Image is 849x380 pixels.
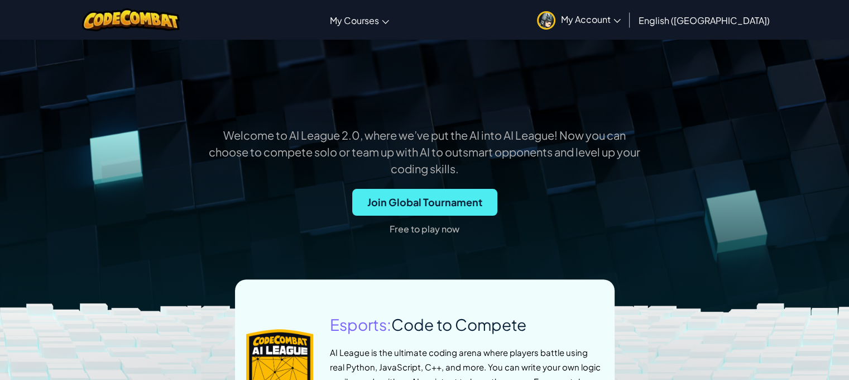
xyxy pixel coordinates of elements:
[639,15,770,26] span: English ([GEOGRAPHIC_DATA])
[391,315,526,334] span: Code to Compete
[24,127,826,143] p: Welcome to AI League 2.0, where we’ve put the AI into AI League! Now you can
[390,220,459,238] p: Free to play now
[24,161,826,177] p: coding skills.
[531,2,626,37] a: My Account
[330,315,391,334] span: Esports:
[352,189,497,216] button: Join Global Tournament
[24,144,826,160] p: choose to compete solo or team up with AI to outsmart opponents and level up your
[82,8,180,31] img: CodeCombat logo
[324,5,395,35] a: My Courses
[537,11,555,30] img: avatar
[633,5,775,35] a: English ([GEOGRAPHIC_DATA])
[561,13,621,25] span: My Account
[330,15,379,26] span: My Courses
